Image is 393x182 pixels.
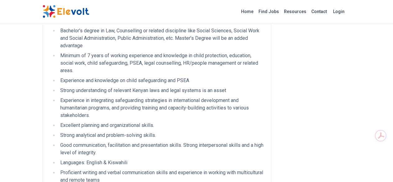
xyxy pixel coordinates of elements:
li: Bachelor's degree in Law, Counselling or related discipline like Social Sciences, Social Work and... [58,27,263,49]
li: Good communication, facilitation and presentation skills. Strong interpersonal skills and a high ... [58,142,263,156]
li: Minimum of 7 years of working experience and knowledge in child protection, education, social wor... [58,52,263,74]
img: Elevolt [43,5,89,18]
li: Experience and knowledge on child safeguarding and PSEA [58,77,263,84]
li: Strong understanding of relevant Kenyan laws and legal systems is an asset [58,87,263,94]
li: Languages: English & Kiswahili [58,159,263,166]
li: Excellent planning and organizational skills. [58,122,263,129]
a: Contact [309,7,329,16]
a: Find Jobs [256,7,281,16]
iframe: Chat Widget [362,152,393,182]
a: Login [329,5,348,18]
li: Strong analytical and problem-solving skills. [58,132,263,139]
a: Home [239,7,256,16]
a: Resources [281,7,309,16]
li: Experience in integrating safeguarding strategies in international development and humanitarian p... [58,97,263,119]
